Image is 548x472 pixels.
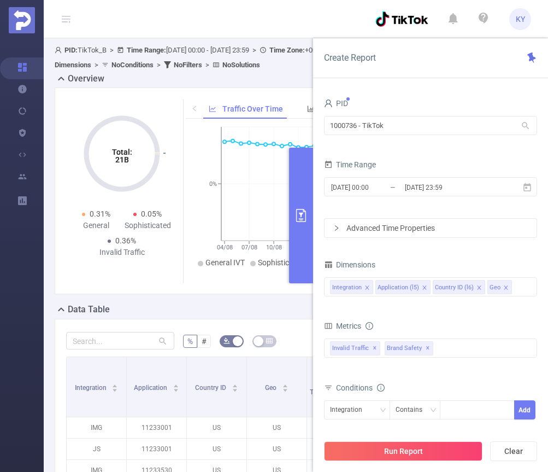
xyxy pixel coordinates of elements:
i: icon: caret-down [282,387,288,391]
i: icon: user [324,99,333,108]
li: Country ID (l6) [433,280,485,294]
span: 0.05% [141,209,162,218]
span: Brand Safety [385,341,433,356]
b: PID: [64,46,78,54]
i: icon: line-chart [209,105,216,113]
input: Search... [66,332,174,349]
i: icon: down [430,407,437,415]
span: # [202,337,207,346]
b: Time Zone: [269,46,305,54]
span: KY [516,8,525,30]
div: icon: rightAdvanced Time Properties [325,219,537,237]
div: General [70,220,122,231]
div: Sort [111,383,118,389]
p: JS [67,439,126,459]
li: Application (l5) [375,280,431,294]
div: Country ID (l6) [435,281,474,295]
i: icon: bg-colors [223,337,230,344]
span: Conditions [336,383,385,392]
span: > [249,46,260,54]
img: Protected Media [9,7,35,33]
i: icon: caret-up [282,383,288,386]
i: icon: bar-chart [307,105,315,113]
div: Integration [332,281,362,295]
button: Add [514,400,535,419]
span: 0.31% [90,209,110,218]
span: > [91,61,102,69]
span: Integration [75,384,108,392]
div: Geo [490,281,500,295]
span: Dimensions [324,260,375,269]
span: Create Report [324,53,376,63]
i: icon: caret-up [112,383,118,386]
li: Geo [487,280,512,294]
tspan: 07/08 [241,244,257,251]
p: 11233001 [127,417,186,438]
i: icon: close [503,285,509,292]
i: icon: close [364,285,370,292]
span: Sophisticated IVT [258,258,317,267]
input: End date [404,180,492,195]
h2: Data Table [68,303,110,316]
div: Invalid Traffic [96,247,148,258]
p: IMG [67,417,126,438]
span: Application [134,384,169,392]
i: icon: right [333,225,340,231]
i: icon: info-circle [366,322,373,330]
span: % [187,337,193,346]
span: ✕ [373,342,377,355]
tspan: 21B [115,155,129,164]
li: Integration [330,280,373,294]
i: icon: user [55,46,64,54]
div: Integration [330,401,370,419]
div: Sort [173,383,179,389]
tspan: Total: [112,148,132,156]
b: No Conditions [111,61,154,69]
div: Application (l5) [378,281,419,295]
span: > [154,61,164,69]
div: Contains [396,401,430,419]
tspan: 0% [209,180,217,188]
i: icon: caret-up [173,383,179,386]
i: icon: close [422,285,427,292]
i: icon: down [380,407,386,415]
span: PID [324,99,348,108]
h2: Overview [68,72,104,85]
i: icon: caret-down [232,387,238,391]
div: Sort [282,383,288,389]
p: 2,734,023,617 [307,439,367,459]
span: Invalid Traffic [330,341,380,356]
input: Start date [330,180,419,195]
p: US [247,439,307,459]
span: Metrics [324,322,361,330]
span: ✕ [426,342,430,355]
b: No Solutions [222,61,260,69]
span: Geo [265,384,278,392]
button: Run Report [324,441,482,461]
p: 11233001 [127,439,186,459]
tspan: 04/08 [217,244,233,251]
i: icon: left [191,105,198,112]
i: icon: close [476,285,482,292]
div: Sort [232,383,238,389]
span: Traffic Over Time [222,104,283,113]
div: Sophisticated [122,220,173,231]
i: icon: info-circle [377,384,385,392]
span: > [107,46,117,54]
i: icon: caret-up [232,383,238,386]
span: 0.36% [115,236,136,245]
span: TikTok_B [DATE] 00:00 - [DATE] 23:59 +00:00 [55,46,458,69]
p: 15,424,961,347 [307,417,367,438]
p: US [187,417,246,438]
b: Time Range: [127,46,166,54]
p: US [247,417,307,438]
span: Time Range [324,160,376,169]
p: US [187,439,246,459]
span: Country ID [195,384,228,392]
button: Clear [490,441,537,461]
tspan: 10/08 [266,244,282,251]
i: icon: table [266,337,273,344]
b: No Filters [174,61,202,69]
i: icon: caret-down [173,387,179,391]
span: General IVT [205,258,245,267]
